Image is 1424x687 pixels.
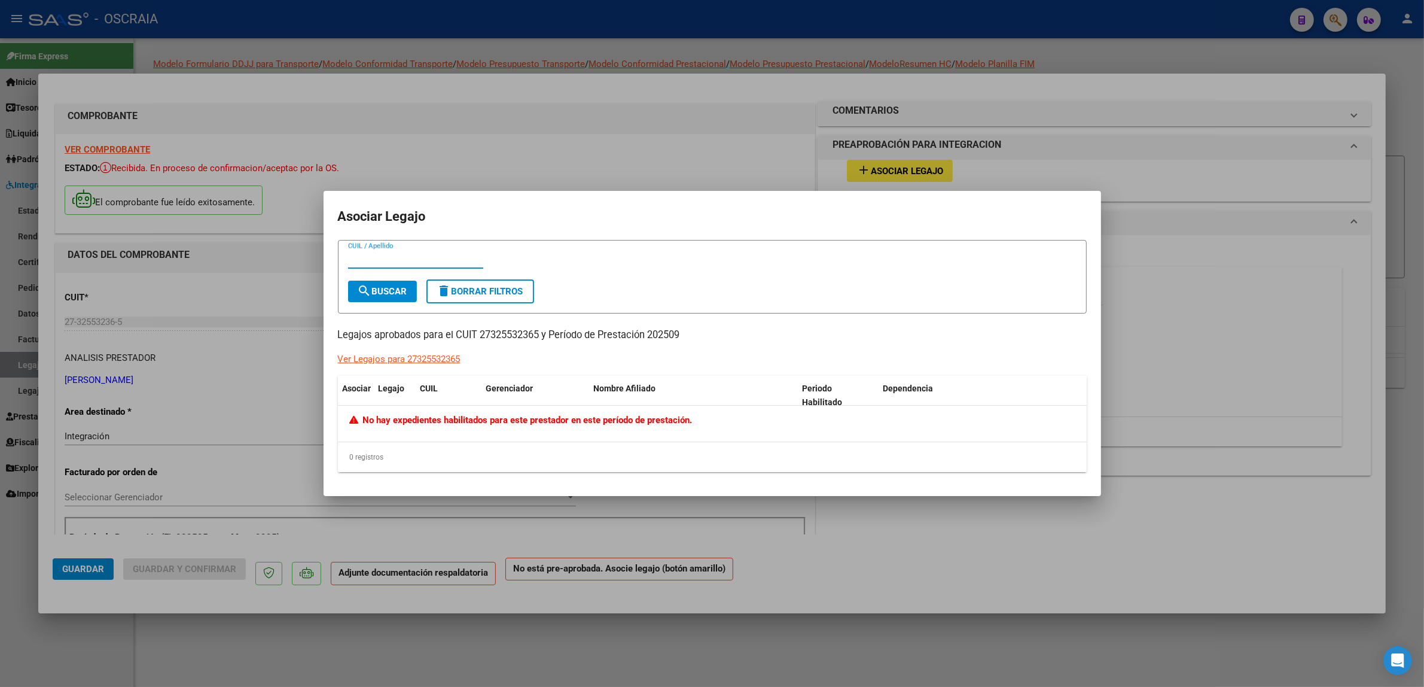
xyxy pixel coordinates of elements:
span: No hay expedientes habilitados para este prestador en este período de prestación. [349,415,693,425]
span: Dependencia [883,384,933,393]
span: Legajo [379,384,405,393]
div: 0 registros [338,442,1087,472]
span: Buscar [358,286,407,297]
datatable-header-cell: Asociar [338,376,374,415]
datatable-header-cell: Nombre Afiliado [589,376,798,415]
div: Ver Legajos para 27325532365 [338,352,461,366]
h2: Asociar Legajo [338,205,1087,228]
button: Borrar Filtros [426,279,534,303]
span: Asociar [343,384,371,393]
span: Nombre Afiliado [594,384,656,393]
datatable-header-cell: CUIL [416,376,481,415]
datatable-header-cell: Periodo Habilitado [797,376,878,415]
datatable-header-cell: Dependencia [878,376,1087,415]
datatable-header-cell: Gerenciador [481,376,589,415]
mat-icon: delete [437,284,452,298]
span: Gerenciador [486,384,533,393]
span: Periodo Habilitado [802,384,842,407]
div: Open Intercom Messenger [1383,646,1412,675]
span: CUIL [420,384,438,393]
span: Borrar Filtros [437,286,523,297]
datatable-header-cell: Legajo [374,376,416,415]
button: Buscar [348,281,417,302]
p: Legajos aprobados para el CUIT 27325532365 y Período de Prestación 202509 [338,328,1087,343]
mat-icon: search [358,284,372,298]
